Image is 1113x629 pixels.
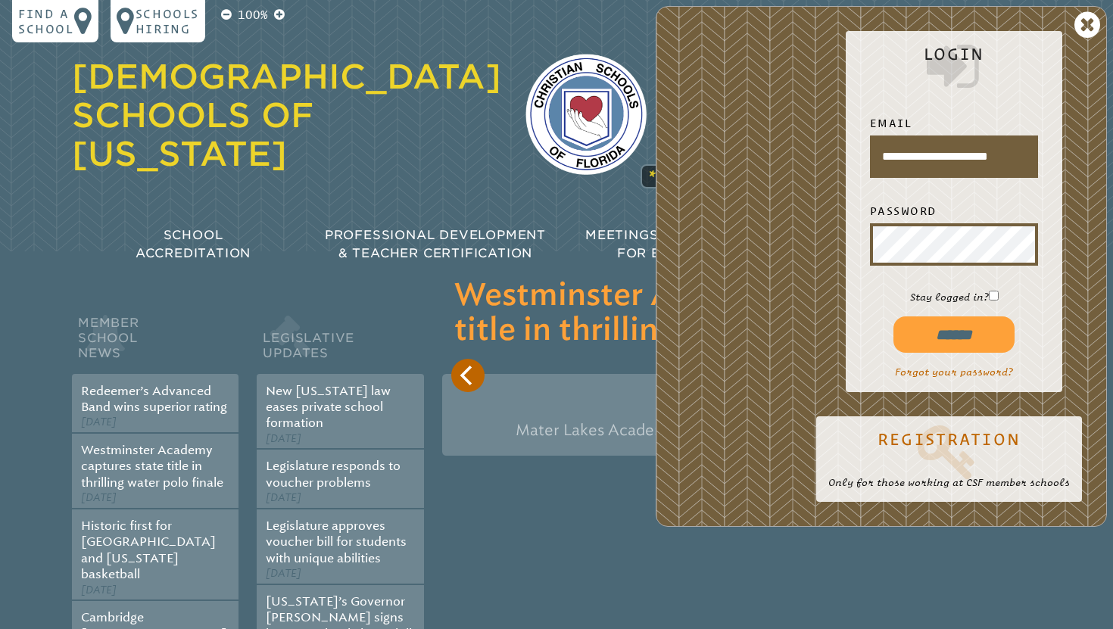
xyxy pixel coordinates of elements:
a: Forgot your password? [895,366,1013,378]
span: [DATE] [81,584,117,596]
span: School Accreditation [136,228,251,260]
span: [DATE] [266,491,301,504]
p: Schools Hiring [136,6,199,36]
a: Westminster Academy captures state title in thrilling water polo finale [81,443,223,490]
span: [DATE] [81,491,117,504]
a: New [US_STATE] law eases private school formation [266,384,391,431]
a: Historic first for [GEOGRAPHIC_DATA] and [US_STATE] basketball [81,518,216,581]
label: Email [870,114,1038,132]
span: [DATE] [266,567,301,580]
a: Redeemer’s Advanced Band wins superior rating [81,384,227,414]
h2: Legislative Updates [257,312,423,374]
h3: Westminster Academy captures state title in thrilling water polo finale [454,279,1029,348]
p: Mater Lakes Academy were defeated in a heart-pounding 10–9 match. [457,414,1026,447]
span: Professional Development & Teacher Certification [325,228,546,260]
button: Previous [451,359,485,392]
p: Stay logged in? [858,290,1050,304]
span: Meetings & Workshops for Educators [585,228,770,260]
p: Only for those working at CSF member schools [828,475,1070,490]
a: Registration [828,421,1070,481]
p: 100% [235,6,271,24]
img: csf-logo-web-colors.png [525,54,647,175]
span: [DATE] [81,416,117,428]
h2: Member School News [72,312,238,374]
span: [DATE] [266,432,301,445]
p: Find a school [18,6,74,36]
a: [DEMOGRAPHIC_DATA] Schools of [US_STATE] [72,57,501,173]
a: Legislature responds to voucher problems [266,459,401,489]
label: Password [870,202,1038,220]
a: Legislature approves voucher bill for students with unique abilities [266,518,407,565]
h2: Login [858,45,1050,96]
